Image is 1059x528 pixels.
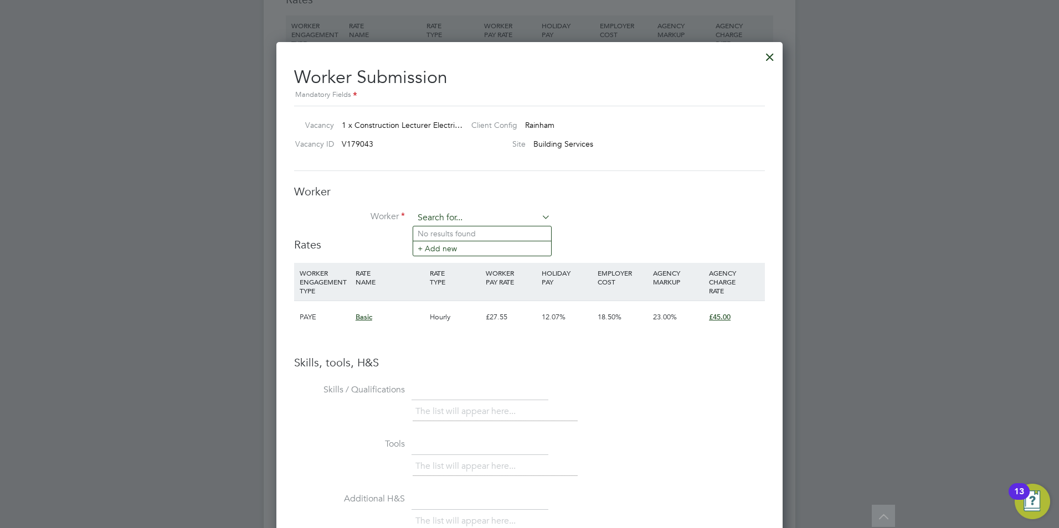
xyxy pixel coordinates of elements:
[653,312,677,322] span: 23.00%
[413,241,551,256] li: + Add new
[462,139,526,149] label: Site
[706,263,762,301] div: AGENCY CHARGE RATE
[294,493,405,505] label: Additional H&S
[709,312,731,322] span: £45.00
[294,384,405,396] label: Skills / Qualifications
[356,312,372,322] span: Basic
[414,210,551,226] input: Search for...
[294,58,765,101] h2: Worker Submission
[353,263,427,292] div: RATE NAME
[294,438,405,450] label: Tools
[595,263,651,292] div: EMPLOYER COST
[483,301,539,333] div: £27.55
[650,263,706,292] div: AGENCY MARKUP
[413,226,551,241] li: No results found
[427,301,483,333] div: Hourly
[294,89,765,101] div: Mandatory Fields
[1015,484,1050,519] button: Open Resource Center, 13 new notifications
[294,184,765,199] h3: Worker
[598,312,621,322] span: 18.50%
[1014,491,1024,506] div: 13
[462,120,517,130] label: Client Config
[294,355,765,370] h3: Skills, tools, H&S
[297,301,353,333] div: PAYE
[415,404,520,419] li: The list will appear here...
[427,263,483,292] div: RATE TYPE
[294,237,765,252] h3: Rates
[415,459,520,474] li: The list will appear here...
[297,263,353,301] div: WORKER ENGAGEMENT TYPE
[542,312,566,322] span: 12.07%
[525,120,554,130] span: Rainham
[294,211,405,222] label: Worker
[483,263,539,292] div: WORKER PAY RATE
[342,120,462,130] span: 1 x Construction Lecturer Electri…
[290,120,334,130] label: Vacancy
[533,139,593,149] span: Building Services
[290,139,334,149] label: Vacancy ID
[539,263,595,292] div: HOLIDAY PAY
[342,139,373,149] span: V179043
